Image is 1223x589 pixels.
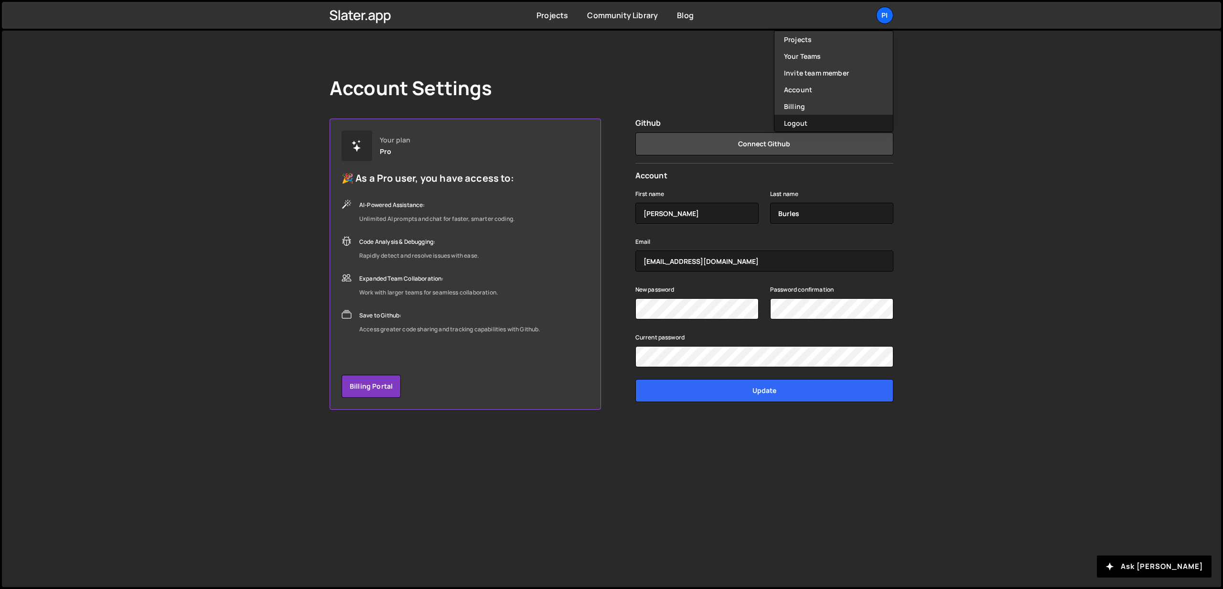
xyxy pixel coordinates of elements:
div: Access greater code sharing and tracking capabilities with Github. [359,324,540,335]
label: New password [635,285,675,294]
div: Code Analysis & Debugging: [359,236,479,248]
h1: Account Settings [330,76,493,99]
label: Password confirmation [770,285,834,294]
div: Work with larger teams for seamless collaboration. [359,287,498,298]
h2: Github [635,119,893,128]
label: First name [635,189,665,199]
button: Logout [774,115,893,131]
a: Billing [774,98,893,115]
div: Rapidly detect and resolve issues with ease. [359,250,479,262]
button: Connect Github [635,132,893,155]
a: Pi [876,7,893,24]
input: Update [635,379,893,402]
label: Email [635,237,651,247]
div: Unlimited AI prompts and chat for faster, smarter coding. [359,213,515,225]
h5: 🎉 As a Pro user, you have access to: [342,173,540,184]
a: Blog [677,10,694,21]
button: Ask [PERSON_NAME] [1097,556,1212,578]
div: AI-Powered Assistance: [359,199,515,211]
a: Invite team member [774,65,893,81]
a: Projects [774,31,893,48]
a: Projects [536,10,568,21]
a: Your Teams [774,48,893,65]
div: Pro [380,148,391,155]
a: Billing Portal [342,375,401,398]
label: Last name [770,189,798,199]
label: Current password [635,333,685,342]
div: Expanded Team Collaboration: [359,273,498,284]
div: Save to Github: [359,310,540,321]
a: Account [774,81,893,98]
a: Community Library [587,10,658,21]
h2: Account [635,171,893,180]
div: Your plan [380,136,410,144]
